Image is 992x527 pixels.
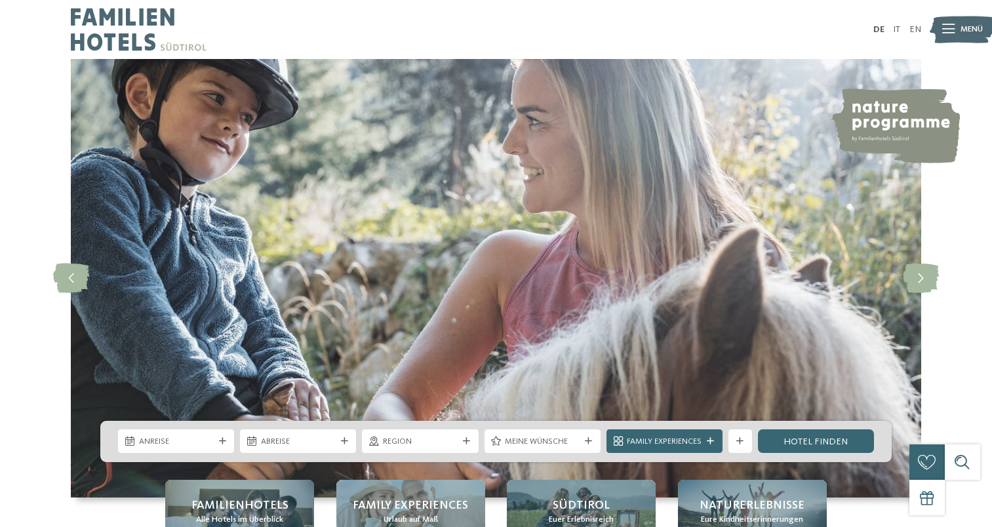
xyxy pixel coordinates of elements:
[873,25,884,34] a: DE
[353,498,468,514] span: Family Experiences
[961,24,983,35] span: Menü
[384,514,438,526] span: Urlaub auf Maß
[139,436,214,448] span: Anreise
[383,436,458,448] span: Region
[701,514,803,526] span: Eure Kindheitserinnerungen
[909,25,921,34] a: EN
[191,498,288,514] span: Familienhotels
[261,436,336,448] span: Abreise
[700,498,804,514] span: Naturerlebnisse
[71,59,921,498] img: Familienhotels Südtirol: The happy family places
[505,436,580,448] span: Meine Wünsche
[758,429,874,453] a: Hotel finden
[627,436,702,448] span: Family Experiences
[830,88,960,163] img: nature programme by Familienhotels Südtirol
[893,25,900,34] a: IT
[549,514,614,526] span: Euer Erlebnisreich
[553,498,610,514] span: Südtirol
[196,514,283,526] span: Alle Hotels im Überblick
